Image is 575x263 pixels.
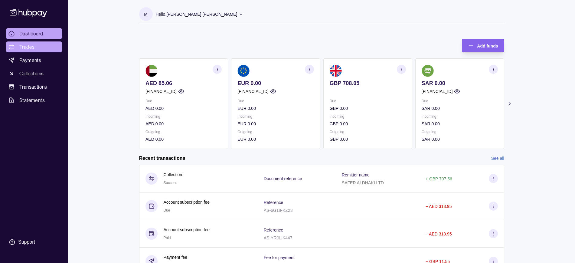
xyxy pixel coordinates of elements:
[237,105,314,112] p: EUR 0.00
[6,81,62,92] a: Transactions
[145,88,177,95] p: [FINANCIAL_ID]
[264,255,295,260] p: Fee for payment
[164,236,171,240] span: Paid
[426,176,452,181] p: + GBP 707.56
[164,171,182,178] p: Collection
[477,44,498,48] span: Add funds
[145,113,222,120] p: Incoming
[144,11,148,18] p: M
[145,136,222,143] p: AED 0.00
[145,80,222,87] p: AED 85.06
[491,155,504,162] a: See all
[156,11,237,18] p: Hello, [PERSON_NAME] [PERSON_NAME]
[264,228,283,232] p: Reference
[329,129,406,135] p: Outgoing
[421,129,498,135] p: Outgoing
[19,97,45,104] span: Statements
[421,136,498,143] p: SAR 0.00
[164,226,210,233] p: Account subscription fee
[19,83,47,90] span: Transactions
[19,70,44,77] span: Collections
[264,176,302,181] p: Document reference
[19,30,43,37] span: Dashboard
[342,173,370,177] p: Remitter name
[237,65,250,77] img: eu
[421,88,452,95] p: [FINANCIAL_ID]
[264,208,293,213] p: AS-6G18-KZ23
[329,113,406,120] p: Incoming
[6,236,62,248] a: Support
[237,88,269,95] p: [FINANCIAL_ID]
[421,113,498,120] p: Incoming
[426,204,452,209] p: − AED 313.95
[6,55,62,66] a: Payments
[329,136,406,143] p: GBP 0.00
[421,105,498,112] p: SAR 0.00
[164,208,170,212] span: Due
[164,199,210,205] p: Account subscription fee
[462,39,504,52] button: Add funds
[19,43,34,51] span: Trades
[145,65,158,77] img: ae
[164,254,188,261] p: Payment fee
[329,65,341,77] img: gb
[145,120,222,127] p: AED 0.00
[421,98,498,104] p: Due
[329,80,406,87] p: GBP 708.05
[6,28,62,39] a: Dashboard
[237,113,314,120] p: Incoming
[145,98,222,104] p: Due
[426,232,452,236] p: − AED 313.95
[342,180,384,185] p: SAFER ALDHAKI LTD
[145,105,222,112] p: AED 0.00
[264,235,292,240] p: AS-YRJL-K447
[237,129,314,135] p: Outgoing
[237,120,314,127] p: EUR 0.00
[264,200,283,205] p: Reference
[237,98,314,104] p: Due
[329,120,406,127] p: GBP 0.00
[421,65,433,77] img: sa
[421,120,498,127] p: SAR 0.00
[421,80,498,87] p: SAR 0.00
[145,129,222,135] p: Outgoing
[6,95,62,106] a: Statements
[139,155,185,162] h2: Recent transactions
[164,181,177,185] span: Success
[237,80,314,87] p: EUR 0.00
[329,98,406,104] p: Due
[237,136,314,143] p: EUR 0.00
[18,239,35,245] div: Support
[6,68,62,79] a: Collections
[6,41,62,52] a: Trades
[329,105,406,112] p: GBP 0.00
[19,57,41,64] span: Payments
